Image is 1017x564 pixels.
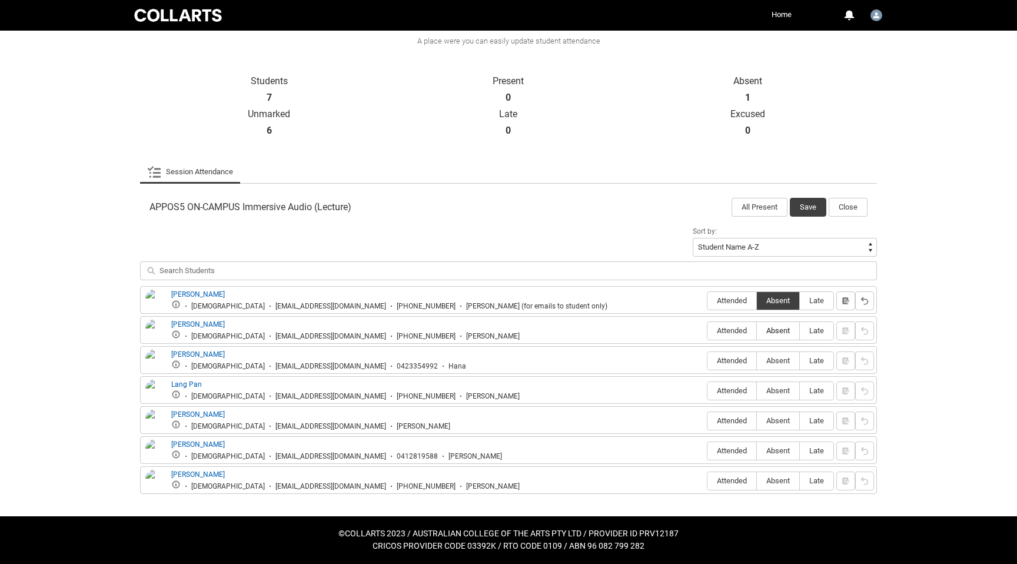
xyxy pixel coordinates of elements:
strong: 0 [745,125,750,137]
a: [PERSON_NAME] [171,470,225,479]
span: Absent [757,446,799,455]
button: Reset [855,381,874,400]
span: Attended [707,416,756,425]
img: Naomi Thorpe [145,469,164,495]
a: [PERSON_NAME] [171,320,225,329]
strong: 7 [267,92,272,104]
p: Late [389,108,629,120]
span: Absent [757,476,799,485]
div: [PHONE_NUMBER] [397,392,456,401]
span: Attended [707,476,756,485]
div: [EMAIL_ADDRESS][DOMAIN_NAME] [275,362,386,371]
span: Attended [707,386,756,395]
span: Attended [707,296,756,305]
div: [DEMOGRAPHIC_DATA] [191,392,265,401]
div: [EMAIL_ADDRESS][DOMAIN_NAME] [275,392,386,401]
div: 0423354992 [397,362,438,371]
span: Absent [757,326,799,335]
li: Session Attendance [140,160,240,184]
a: Session Attendance [147,160,233,184]
div: [PHONE_NUMBER] [397,332,456,341]
strong: 6 [267,125,272,137]
span: Absent [757,356,799,365]
span: Late [800,416,833,425]
p: Present [389,75,629,87]
a: [PERSON_NAME] [171,290,225,298]
span: Late [800,356,833,365]
strong: 1 [745,92,750,104]
div: [PERSON_NAME] [466,482,520,491]
button: All Present [732,198,787,217]
div: 0412819588 [397,452,438,461]
button: Notes [836,291,855,310]
div: [PERSON_NAME] [448,452,502,461]
img: Danny May [145,319,164,345]
span: APPOS5 ON-CAMPUS Immersive Audio (Lecture) [149,201,351,213]
a: Lang Pan [171,380,202,389]
button: Reset [855,321,874,340]
span: Attended [707,356,756,365]
span: Absent [757,416,799,425]
img: Mahmoud Hassan [145,409,164,435]
div: [PHONE_NUMBER] [397,482,456,491]
img: Colin Lucman [145,289,164,315]
button: Reset [855,412,874,430]
div: [PERSON_NAME] [466,392,520,401]
div: [PERSON_NAME] (for emails to student only) [466,302,607,311]
a: [PERSON_NAME] [171,410,225,419]
button: Reset [855,472,874,490]
a: [PERSON_NAME] [171,440,225,449]
span: Late [800,326,833,335]
div: [DEMOGRAPHIC_DATA] [191,482,265,491]
div: [EMAIL_ADDRESS][DOMAIN_NAME] [275,452,386,461]
p: Students [149,75,389,87]
img: Lang Pan [145,379,164,405]
span: Late [800,446,833,455]
button: Close [829,198,868,217]
p: Unmarked [149,108,389,120]
span: Late [800,386,833,395]
span: Late [800,296,833,305]
div: [PHONE_NUMBER] [397,302,456,311]
a: [PERSON_NAME] [171,350,225,359]
div: [PERSON_NAME] [397,422,450,431]
div: [PERSON_NAME] [466,332,520,341]
div: [DEMOGRAPHIC_DATA] [191,302,265,311]
input: Search Students [140,261,877,280]
div: Hana [448,362,466,371]
div: [EMAIL_ADDRESS][DOMAIN_NAME] [275,302,386,311]
span: Late [800,476,833,485]
div: A place were you can easily update student attendance [139,35,878,47]
button: Reset [855,291,874,310]
img: Hana Kang [145,349,164,375]
div: [DEMOGRAPHIC_DATA] [191,452,265,461]
p: Absent [628,75,868,87]
button: User Profile Steeve.Body [868,5,885,24]
button: Save [790,198,826,217]
a: Home [769,6,795,24]
span: Attended [707,326,756,335]
div: [EMAIL_ADDRESS][DOMAIN_NAME] [275,482,386,491]
div: [EMAIL_ADDRESS][DOMAIN_NAME] [275,332,386,341]
div: [DEMOGRAPHIC_DATA] [191,332,265,341]
img: Steeve.Body [870,9,882,21]
strong: 0 [506,92,511,104]
span: Attended [707,446,756,455]
span: Absent [757,386,799,395]
img: Mori Tosaki [145,439,164,465]
span: Absent [757,296,799,305]
strong: 0 [506,125,511,137]
span: Sort by: [693,227,717,235]
button: Reset [855,442,874,460]
div: [DEMOGRAPHIC_DATA] [191,422,265,431]
div: [DEMOGRAPHIC_DATA] [191,362,265,371]
p: Excused [628,108,868,120]
button: Reset [855,351,874,370]
div: [EMAIL_ADDRESS][DOMAIN_NAME] [275,422,386,431]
